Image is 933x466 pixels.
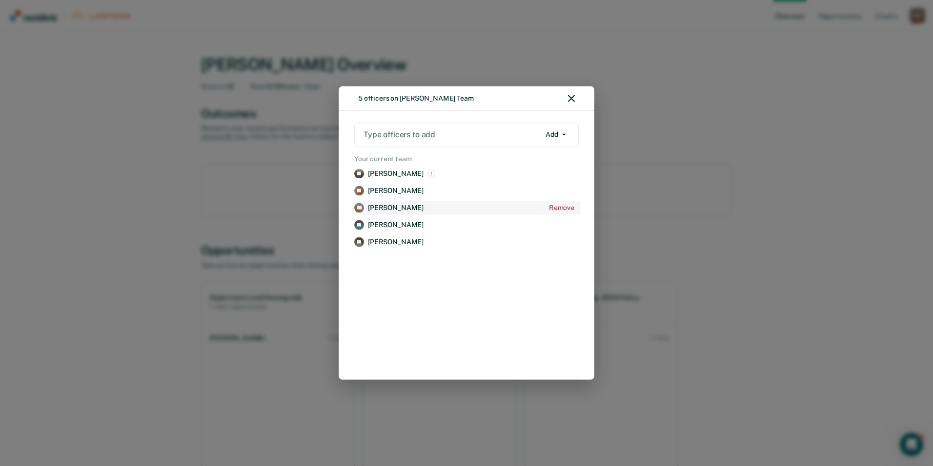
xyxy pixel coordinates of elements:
p: [PERSON_NAME] [368,169,424,178]
button: Add Kelsi Stanton to the list of officers to remove from Kelci Wright's team. [545,201,579,214]
img: This is an excluded officer [427,170,435,178]
h2: Your current team [352,154,581,163]
a: View supervision staff details for Kelsi Stanton [352,201,581,214]
a: View supervision staff details for Justin Vaughn [352,218,581,232]
p: [PERSON_NAME] [368,187,424,195]
p: [PERSON_NAME] [368,221,424,229]
div: 5 officers on [PERSON_NAME] Team [358,94,474,103]
a: View supervision staff details for Alyson Volkman [352,235,581,249]
button: Add [541,127,570,142]
a: View supervision staff details for Leah Colwell [352,184,581,197]
p: [PERSON_NAME] [368,204,424,212]
a: View supervision staff details for Tracie N. Arnold [352,167,581,180]
p: [PERSON_NAME] [368,238,424,246]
